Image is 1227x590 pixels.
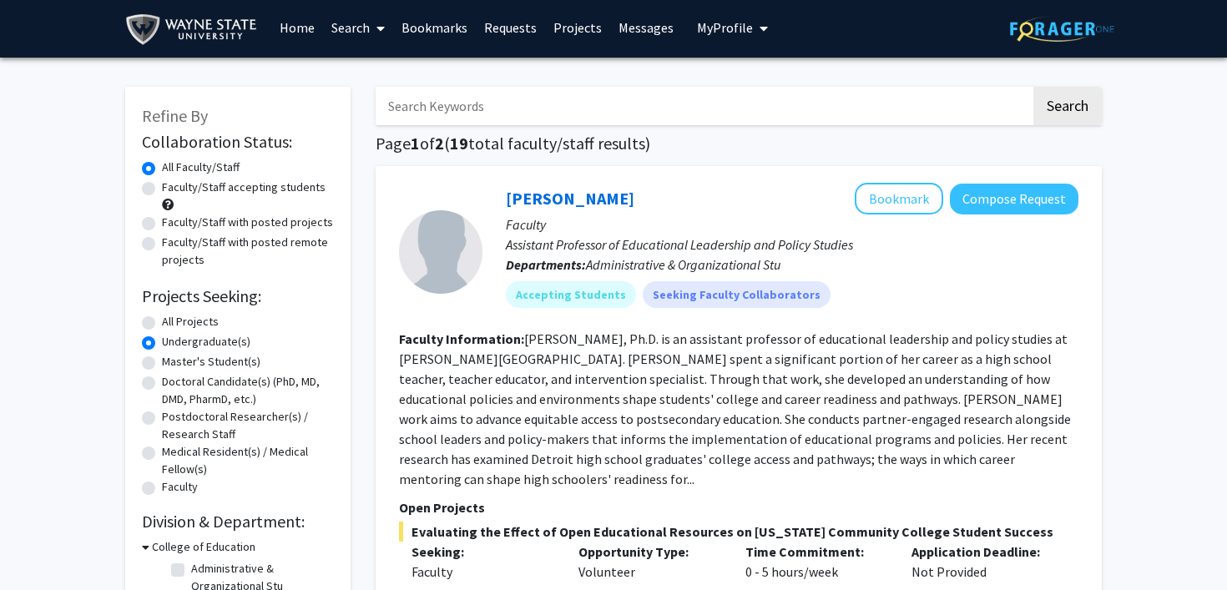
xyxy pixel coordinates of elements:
h2: Division & Department: [142,512,334,532]
h1: Page of ( total faculty/staff results) [376,134,1102,154]
span: Evaluating the Effect of Open Educational Resources on [US_STATE] Community College Student Success [399,522,1078,542]
button: Add Stacey Brockman to Bookmarks [855,183,943,214]
span: Administrative & Organizational Stu [586,256,780,273]
label: Master's Student(s) [162,353,260,371]
img: ForagerOne Logo [1010,16,1114,42]
label: Undergraduate(s) [162,333,250,350]
label: All Projects [162,313,219,330]
label: Doctoral Candidate(s) (PhD, MD, DMD, PharmD, etc.) [162,373,334,408]
h2: Collaboration Status: [142,132,334,152]
label: Faculty/Staff with posted projects [162,214,333,231]
label: Faculty/Staff with posted remote projects [162,234,334,269]
b: Departments: [506,256,586,273]
div: Volunteer [566,542,733,582]
p: Opportunity Type: [578,542,720,562]
span: My Profile [697,19,753,36]
label: Postdoctoral Researcher(s) / Research Staff [162,408,334,443]
h3: College of Education [152,538,255,556]
button: Search [1033,87,1102,125]
p: Time Commitment: [745,542,887,562]
iframe: Chat [13,515,71,577]
p: Seeking: [412,542,553,562]
input: Search Keywords [376,87,1031,125]
img: Wayne State University Logo [125,11,265,48]
label: Faculty/Staff accepting students [162,179,326,196]
p: Assistant Professor of Educational Leadership and Policy Studies [506,234,1078,255]
div: Faculty [412,562,553,582]
p: Faculty [506,214,1078,234]
label: All Faculty/Staff [162,159,240,176]
p: Application Deadline: [911,542,1053,562]
span: 1 [411,133,420,154]
mat-chip: Seeking Faculty Collaborators [643,281,831,308]
label: Faculty [162,478,198,496]
span: Refine By [142,105,208,126]
p: Open Projects [399,497,1078,517]
b: Faculty Information: [399,330,524,347]
span: 19 [450,133,468,154]
label: Medical Resident(s) / Medical Fellow(s) [162,443,334,478]
div: Not Provided [899,542,1066,582]
fg-read-more: [PERSON_NAME], Ph.D. is an assistant professor of educational leadership and policy studies at [P... [399,330,1071,487]
a: [PERSON_NAME] [506,188,634,209]
span: 2 [435,133,444,154]
mat-chip: Accepting Students [506,281,636,308]
button: Compose Request to Stacey Brockman [950,184,1078,214]
h2: Projects Seeking: [142,286,334,306]
div: 0 - 5 hours/week [733,542,900,582]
